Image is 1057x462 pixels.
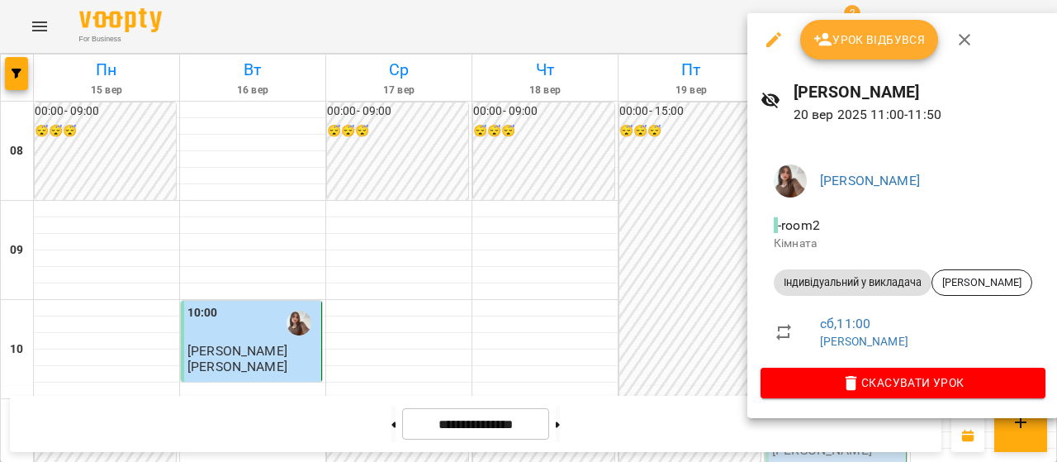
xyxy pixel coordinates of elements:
[931,269,1032,296] div: [PERSON_NAME]
[761,368,1045,398] button: Скасувати Урок
[794,79,1045,105] h6: [PERSON_NAME]
[800,20,939,60] button: Урок відбувся
[820,316,870,331] a: сб , 11:00
[774,217,823,233] span: - room2
[932,275,1031,290] span: [PERSON_NAME]
[774,373,1032,393] span: Скасувати Урок
[820,335,908,348] a: [PERSON_NAME]
[813,30,926,50] span: Урок відбувся
[794,105,1045,125] p: 20 вер 2025 11:00 - 11:50
[774,275,931,290] span: Індивідуальний у викладача
[820,173,920,188] a: [PERSON_NAME]
[774,164,807,198] img: e785d2f60518c4d79e432088573c6b51.jpg
[774,236,1032,252] p: Кімната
